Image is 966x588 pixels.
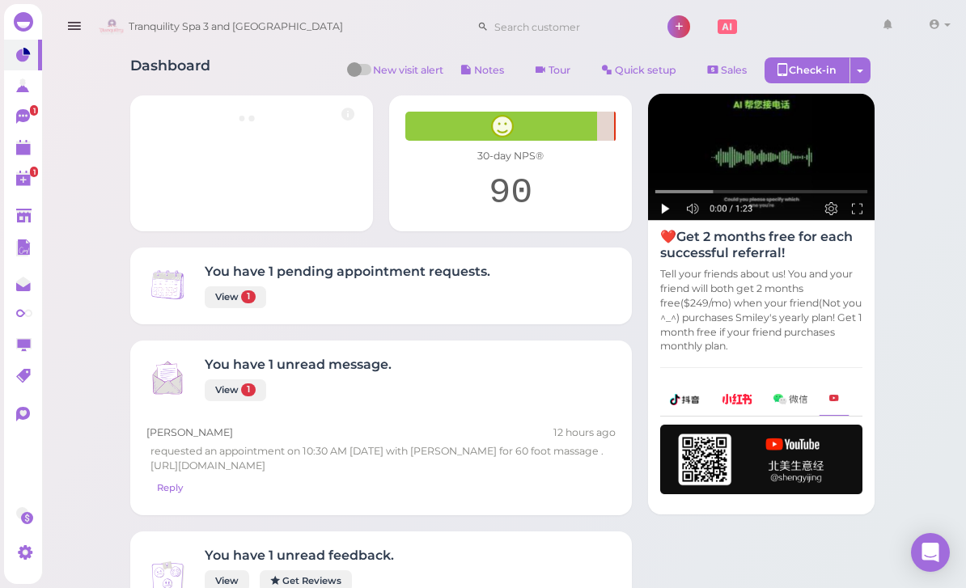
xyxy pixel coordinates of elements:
div: 90 [405,171,616,215]
h4: ❤️Get 2 months free for each successful referral! [660,229,862,260]
a: View 1 [205,286,266,308]
div: [PERSON_NAME] [146,425,616,440]
p: Tell your friends about us! You and your friend will both get 2 months free($249/mo) when your fr... [660,267,862,353]
div: Open Intercom Messenger [911,533,950,572]
a: Tour [522,57,584,83]
span: 1 [30,167,38,177]
a: Quick setup [588,57,690,83]
a: Reply [146,477,193,499]
span: New visit alert [373,63,443,87]
div: requested an appointment on 10:30 AM [DATE] with [PERSON_NAME] for 60 foot massage . [URL][DOMAIN... [146,440,616,477]
a: 1 [4,163,42,193]
span: 1 [241,290,256,303]
img: douyin-2727e60b7b0d5d1bbe969c21619e8014.png [670,394,701,405]
h1: Dashboard [130,57,210,87]
span: Sales [721,64,747,76]
div: 30-day NPS® [405,149,616,163]
img: Inbox [146,264,189,306]
a: View 1 [205,379,266,401]
h4: You have 1 unread feedback. [205,548,394,563]
h4: You have 1 unread message. [205,357,392,372]
div: 08/18 08:52pm [553,425,616,440]
img: wechat-a99521bb4f7854bbf8f190d1356e2cdb.png [773,394,807,404]
span: 1 [241,383,256,396]
span: 1 [30,105,38,116]
h4: You have 1 pending appointment requests. [205,264,490,279]
a: Sales [694,57,761,83]
img: xhs-786d23addd57f6a2be217d5a65f4ab6b.png [722,394,752,404]
img: AI receptionist [648,94,875,221]
img: youtube-h-92280983ece59b2848f85fc261e8ffad.png [660,425,862,494]
button: Notes [447,57,518,83]
img: Inbox [146,357,189,399]
input: Search customer [489,14,646,40]
div: Check-in [765,57,850,83]
a: 1 [4,101,42,132]
span: Tranquility Spa 3 and [GEOGRAPHIC_DATA] [129,4,343,49]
